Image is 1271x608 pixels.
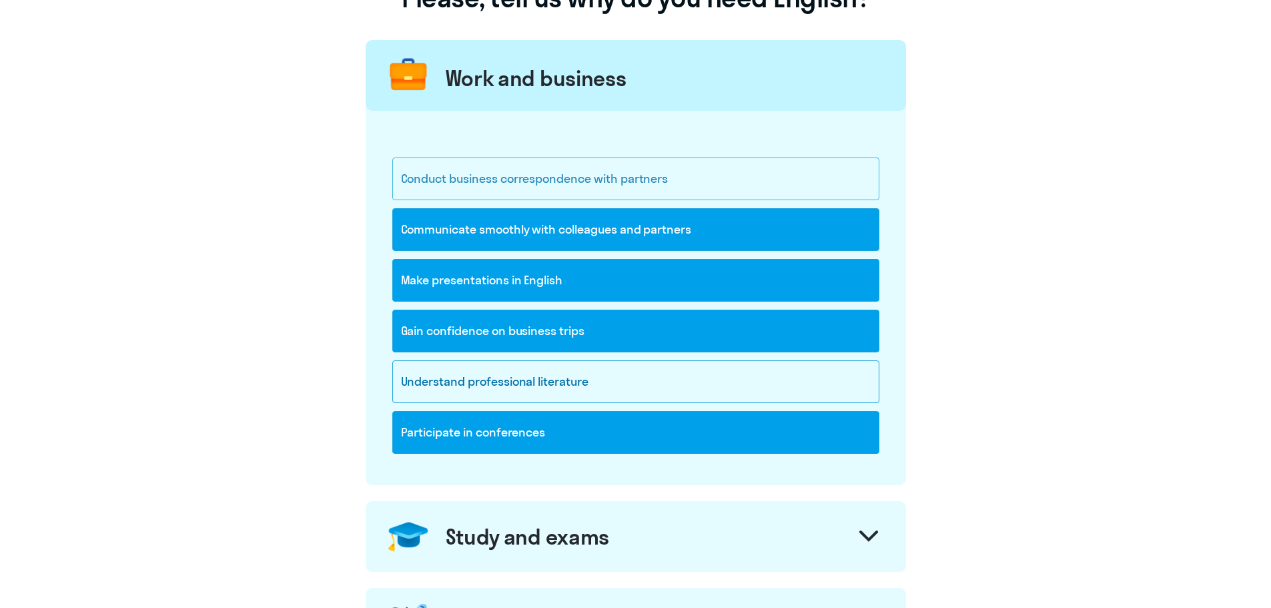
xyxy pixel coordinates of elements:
div: Make presentations in English [392,259,879,302]
div: Study and exams [446,523,610,550]
div: Conduct business correspondence with partners [392,158,879,200]
img: briefcase.png [384,51,433,100]
div: Communicate smoothly with colleagues and partners [392,208,879,251]
div: Participate in conferences [392,411,879,454]
img: confederate-hat.png [384,512,433,561]
div: Understand professional literature [392,360,879,403]
div: Work and business [446,65,626,91]
div: Gain confidence on business trips [392,310,879,352]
